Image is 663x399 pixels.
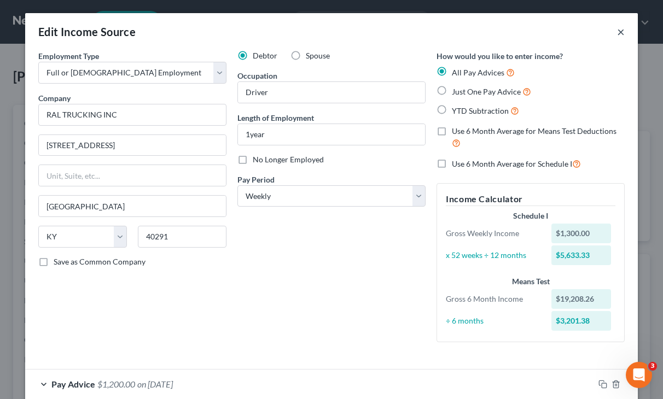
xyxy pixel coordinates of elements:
[452,159,572,168] span: Use 6 Month Average for Schedule I
[237,175,275,184] span: Pay Period
[551,289,612,309] div: $19,208.26
[253,51,277,60] span: Debtor
[238,82,425,103] input: --
[38,93,71,103] span: Company
[51,379,95,389] span: Pay Advice
[440,250,546,261] div: x 52 weeks ÷ 12 months
[452,106,509,115] span: YTD Subtraction
[617,25,625,38] button: ×
[39,196,226,216] input: Enter city...
[446,210,615,221] div: Schedule I
[138,226,226,248] input: Enter zip...
[551,224,612,243] div: $1,300.00
[137,379,173,389] span: on [DATE]
[648,362,657,371] span: 3
[440,294,546,304] div: Gross 6 Month Income
[306,51,330,60] span: Spouse
[626,362,652,388] iframe: Intercom live chat
[446,276,615,287] div: Means Test
[38,51,99,61] span: Employment Type
[452,68,504,77] span: All Pay Advices
[97,379,135,389] span: $1,200.00
[237,70,277,81] label: Occupation
[39,135,226,156] input: Enter address...
[253,155,324,164] span: No Longer Employed
[452,126,617,136] span: Use 6 Month Average for Means Test Deductions
[237,112,314,124] label: Length of Employment
[446,192,615,206] h5: Income Calculator
[440,315,546,326] div: ÷ 6 months
[39,165,226,186] input: Unit, Suite, etc...
[551,245,612,265] div: $5,633.33
[38,104,226,126] input: Search company by name...
[452,87,521,96] span: Just One Pay Advice
[440,228,546,239] div: Gross Weekly Income
[38,24,136,39] div: Edit Income Source
[437,50,563,62] label: How would you like to enter income?
[54,257,146,266] span: Save as Common Company
[551,311,612,331] div: $3,201.38
[238,124,425,145] input: ex: 2 years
